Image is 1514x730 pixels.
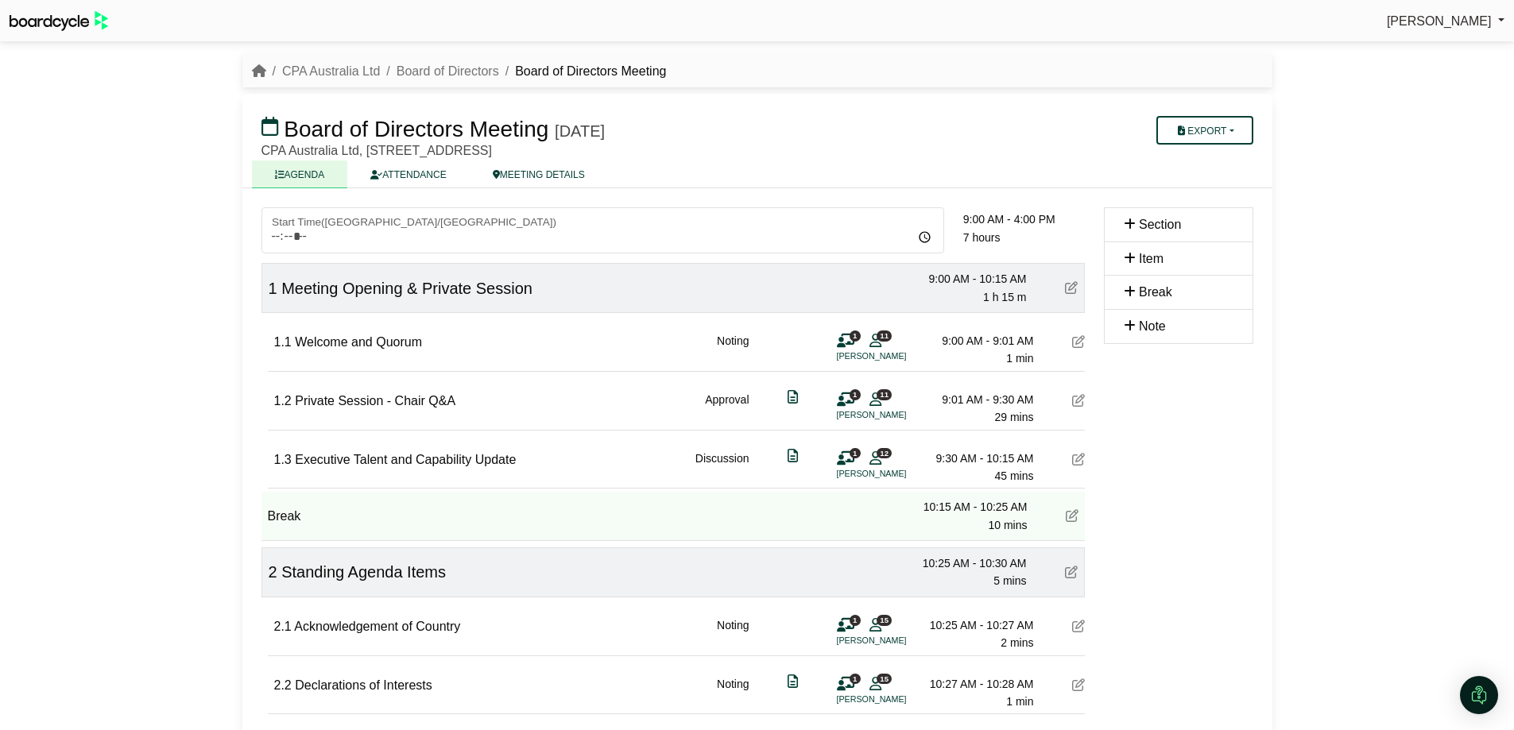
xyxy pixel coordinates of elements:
[963,211,1085,228] div: 9:00 AM - 4:00 PM
[923,391,1034,408] div: 9:01 AM - 9:30 AM
[555,122,605,141] div: [DATE]
[1387,11,1504,32] a: [PERSON_NAME]
[10,11,108,31] img: BoardcycleBlackGreen-aaafeed430059cb809a45853b8cf6d952af9d84e6e89e1f1685b34bfd5cb7d64.svg
[295,394,455,407] span: Private Session - Chair Q&A
[252,61,667,82] nav: breadcrumb
[923,332,1034,350] div: 9:00 AM - 9:01 AM
[877,389,892,400] span: 11
[877,330,892,341] span: 11
[916,498,1028,516] div: 10:15 AM - 10:25 AM
[695,450,749,485] div: Discussion
[1139,319,1166,333] span: Note
[916,554,1027,572] div: 10:25 AM - 10:30 AM
[837,350,956,363] li: [PERSON_NAME]
[983,291,1026,303] span: 1 h 15 m
[923,616,1034,634] div: 10:25 AM - 10:27 AM
[837,467,956,481] li: [PERSON_NAME]
[252,160,348,188] a: AGENDA
[281,280,532,297] span: Meeting Opening & Private Session
[923,450,1034,467] div: 9:30 AM - 10:15 AM
[1387,14,1492,28] span: [PERSON_NAME]
[1006,695,1033,708] span: 1 min
[274,394,292,407] span: 1.2
[274,678,292,692] span: 2.2
[916,270,1027,288] div: 9:00 AM - 10:15 AM
[963,231,1001,244] span: 7 hours
[717,675,749,711] div: Noting
[837,634,956,647] li: [PERSON_NAME]
[1139,218,1181,231] span: Section
[877,674,892,684] span: 15
[993,574,1026,587] span: 5 mins
[470,160,608,188] a: MEETING DETAILS
[282,64,380,78] a: CPA Australia Ltd
[269,280,277,297] span: 1
[261,144,492,157] span: CPA Australia Ltd, [STREET_ADDRESS]
[1139,285,1172,299] span: Break
[994,469,1033,482] span: 45 mins
[877,615,892,625] span: 15
[850,330,861,341] span: 1
[923,675,1034,693] div: 10:27 AM - 10:28 AM
[295,335,422,349] span: Welcome and Quorum
[1001,636,1033,649] span: 2 mins
[717,332,749,368] div: Noting
[705,391,749,427] div: Approval
[397,64,499,78] a: Board of Directors
[837,693,956,706] li: [PERSON_NAME]
[717,616,749,652] div: Noting
[837,408,956,422] li: [PERSON_NAME]
[850,615,861,625] span: 1
[850,674,861,684] span: 1
[274,335,292,349] span: 1.1
[850,389,861,400] span: 1
[988,519,1027,531] span: 10 mins
[1006,352,1033,365] span: 1 min
[347,160,469,188] a: ATTENDANCE
[281,563,446,581] span: Standing Agenda Items
[274,620,292,633] span: 2.1
[499,61,667,82] li: Board of Directors Meeting
[1460,676,1498,714] div: Open Intercom Messenger
[294,620,460,633] span: Acknowledgement of Country
[1156,116,1253,145] button: Export
[274,453,292,466] span: 1.3
[850,448,861,458] span: 1
[284,117,548,141] span: Board of Directors Meeting
[295,678,432,692] span: Declarations of Interests
[994,411,1033,423] span: 29 mins
[295,453,516,466] span: Executive Talent and Capability Update
[877,448,892,458] span: 12
[269,563,277,581] span: 2
[268,509,301,523] span: Break
[1139,252,1164,265] span: Item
